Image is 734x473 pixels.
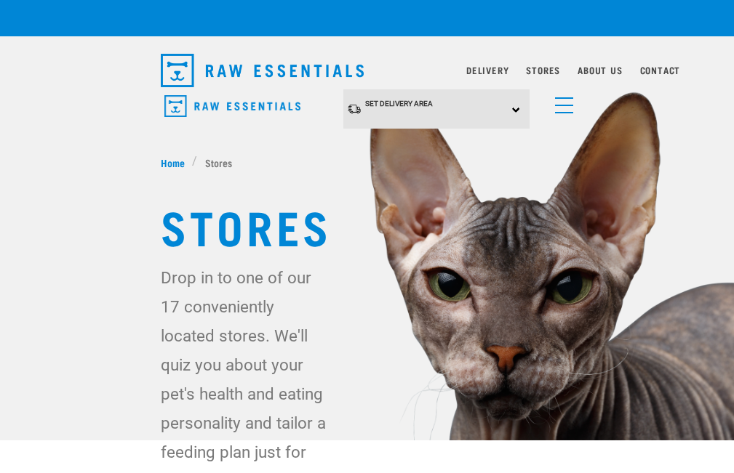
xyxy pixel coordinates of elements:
a: About Us [578,68,622,73]
img: van-moving.png [347,103,362,115]
a: Stores [526,68,560,73]
h1: Stores [161,199,574,251]
a: Home [161,155,193,170]
nav: dropdown navigation [149,48,586,93]
span: Set Delivery Area [365,100,433,108]
img: Raw Essentials Logo [161,54,364,87]
span: Home [161,155,185,170]
img: Raw Essentials Logo [164,95,300,118]
a: Delivery [466,68,508,73]
a: Contact [640,68,681,73]
nav: breadcrumbs [161,155,574,170]
a: menu [548,89,574,115]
